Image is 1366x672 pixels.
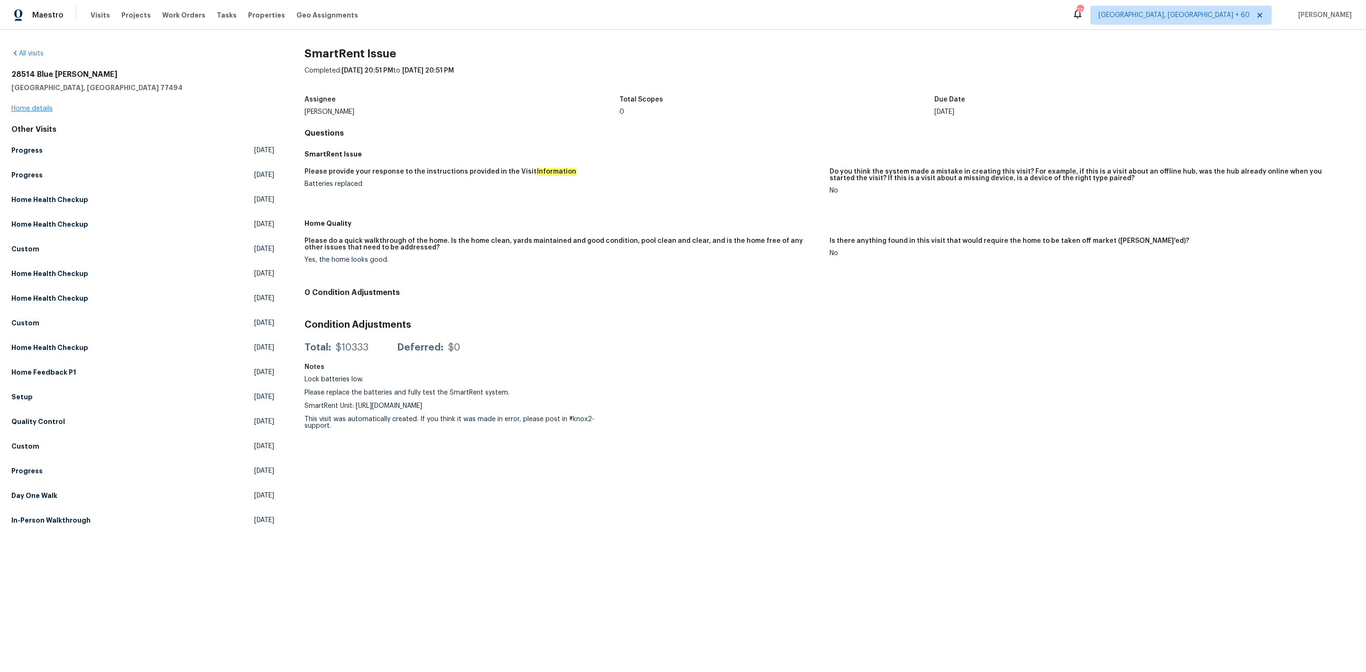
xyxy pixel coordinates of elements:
[32,10,64,20] span: Maestro
[536,168,577,175] em: Information
[11,339,274,356] a: Home Health Checkup[DATE]
[402,67,454,74] span: [DATE] 20:51 PM
[934,109,1249,115] div: [DATE]
[934,96,965,103] h5: Due Date
[830,238,1189,244] h5: Is there anything found in this visit that would require the home to be taken off market ([PERSON...
[11,438,274,455] a: Custom[DATE]
[11,318,39,328] h5: Custom
[254,220,274,229] span: [DATE]
[254,269,274,278] span: [DATE]
[11,368,76,377] h5: Home Feedback P1
[1098,10,1250,20] span: [GEOGRAPHIC_DATA], [GEOGRAPHIC_DATA] + 60
[254,392,274,402] span: [DATE]
[1077,6,1083,15] div: 726
[11,269,88,278] h5: Home Health Checkup
[305,343,331,352] div: Total:
[11,70,274,79] h2: 28514 Blue [PERSON_NAME]
[11,388,274,405] a: Setup[DATE]
[254,244,274,254] span: [DATE]
[11,462,274,479] a: Progress[DATE]
[11,392,33,402] h5: Setup
[11,83,274,92] h5: [GEOGRAPHIC_DATA], [GEOGRAPHIC_DATA] 77494
[619,96,663,103] h5: Total Scopes
[11,413,274,430] a: Quality Control[DATE]
[305,109,619,115] div: [PERSON_NAME]
[11,294,88,303] h5: Home Health Checkup
[162,10,205,20] span: Work Orders
[305,168,577,175] h5: Please provide your response to the instructions provided in the Visit
[305,320,1355,330] h3: Condition Adjustments
[11,343,88,352] h5: Home Health Checkup
[254,491,274,500] span: [DATE]
[11,216,274,233] a: Home Health Checkup[DATE]
[830,168,1347,182] h5: Do you think the system made a mistake in creating this visit? For example, if this is a visit ab...
[121,10,151,20] span: Projects
[305,96,336,103] h5: Assignee
[11,244,39,254] h5: Custom
[305,257,822,263] div: Yes, the home looks good.
[254,146,274,155] span: [DATE]
[336,343,369,352] div: $10333
[830,187,1347,194] div: No
[11,466,43,476] h5: Progress
[11,290,274,307] a: Home Health Checkup[DATE]
[11,265,274,282] a: Home Health Checkup[DATE]
[11,240,274,258] a: Custom[DATE]
[11,487,274,504] a: Day One Walk[DATE]
[305,149,1355,159] h5: SmartRent Issue
[11,125,274,134] div: Other Visits
[305,49,1355,58] h2: SmartRent Issue
[305,238,822,251] h5: Please do a quick walkthrough of the home. Is the home clean, yards maintained and good condition...
[341,67,393,74] span: [DATE] 20:51 PM
[254,343,274,352] span: [DATE]
[217,12,237,18] span: Tasks
[11,105,53,112] a: Home details
[619,109,934,115] div: 0
[305,376,619,429] div: Lock batteries low. Please replace the batteries and fully test the SmartRent system. SmartRent U...
[11,516,91,525] h5: In-Person Walkthrough
[11,417,65,426] h5: Quality Control
[11,170,43,180] h5: Progress
[305,129,1355,138] h4: Questions
[830,250,1347,257] div: No
[254,516,274,525] span: [DATE]
[11,220,88,229] h5: Home Health Checkup
[11,50,44,57] a: All visits
[11,442,39,451] h5: Custom
[254,294,274,303] span: [DATE]
[11,314,274,331] a: Custom[DATE]
[91,10,110,20] span: Visits
[254,170,274,180] span: [DATE]
[254,442,274,451] span: [DATE]
[254,368,274,377] span: [DATE]
[11,191,274,208] a: Home Health Checkup[DATE]
[1294,10,1352,20] span: [PERSON_NAME]
[254,417,274,426] span: [DATE]
[254,318,274,328] span: [DATE]
[305,288,1355,297] h4: 0 Condition Adjustments
[254,195,274,204] span: [DATE]
[305,181,822,187] div: Batteries replaced
[11,166,274,184] a: Progress[DATE]
[397,343,443,352] div: Deferred:
[11,364,274,381] a: Home Feedback P1[DATE]
[11,195,88,204] h5: Home Health Checkup
[254,466,274,476] span: [DATE]
[11,491,57,500] h5: Day One Walk
[296,10,358,20] span: Geo Assignments
[11,512,274,529] a: In-Person Walkthrough[DATE]
[248,10,285,20] span: Properties
[448,343,460,352] div: $0
[11,146,43,155] h5: Progress
[305,219,1355,228] h5: Home Quality
[305,364,324,370] h5: Notes
[11,142,274,159] a: Progress[DATE]
[305,66,1355,91] div: Completed: to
